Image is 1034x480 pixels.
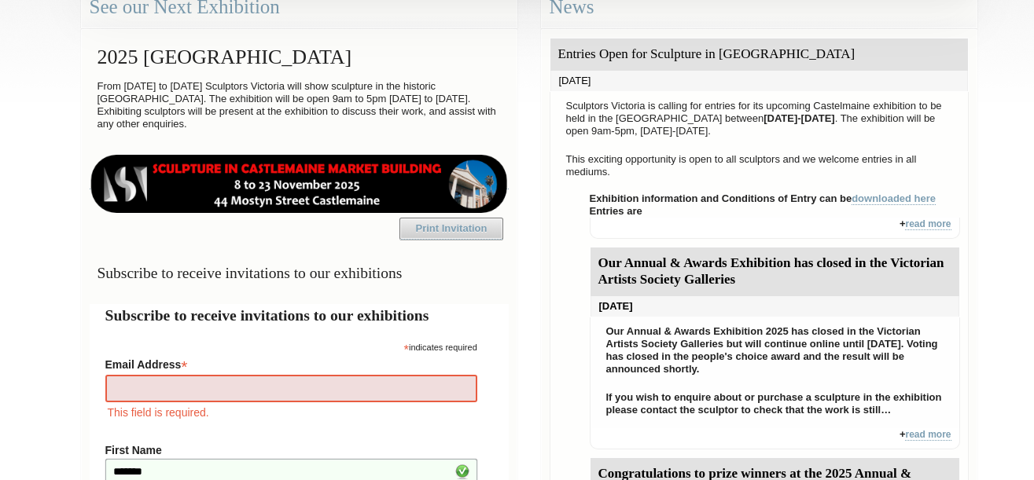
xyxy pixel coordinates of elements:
[550,38,968,71] div: Entries Open for Sculpture in [GEOGRAPHIC_DATA]
[591,247,959,296] div: Our Annual & Awards Exhibition has closed in the Victorian Artists Society Galleries
[598,387,951,420] p: If you wish to enquire about or purchase a sculpture in the exhibition please contact the sculpto...
[90,38,509,76] h2: 2025 [GEOGRAPHIC_DATA]
[590,192,936,205] strong: Exhibition information and Conditions of Entry can be
[590,218,960,239] div: +
[90,76,509,134] p: From [DATE] to [DATE] Sculptors Victoria will show sculpture in the historic [GEOGRAPHIC_DATA]. T...
[90,258,509,288] h3: Subscribe to receive invitations to our exhibitions
[905,429,951,441] a: read more
[105,354,477,372] label: Email Address
[764,112,835,124] strong: [DATE]-[DATE]
[90,155,509,213] img: castlemaine-ldrbd25v2.png
[399,218,503,240] a: Print Invitation
[591,296,959,317] div: [DATE]
[105,339,477,354] div: indicates required
[590,428,960,449] div: +
[852,192,936,205] a: downloaded here
[105,444,477,456] label: First Name
[105,404,477,421] div: This field is required.
[550,71,968,91] div: [DATE]
[558,149,960,182] p: This exciting opportunity is open to all sculptors and we welcome entries in all mediums.
[598,321,951,379] p: Our Annual & Awards Exhibition 2025 has closed in the Victorian Artists Society Galleries but wil...
[105,304,493,327] h2: Subscribe to receive invitations to our exhibitions
[905,218,951,230] a: read more
[558,96,960,141] p: Sculptors Victoria is calling for entries for its upcoming Castelmaine exhibition to be held in t...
